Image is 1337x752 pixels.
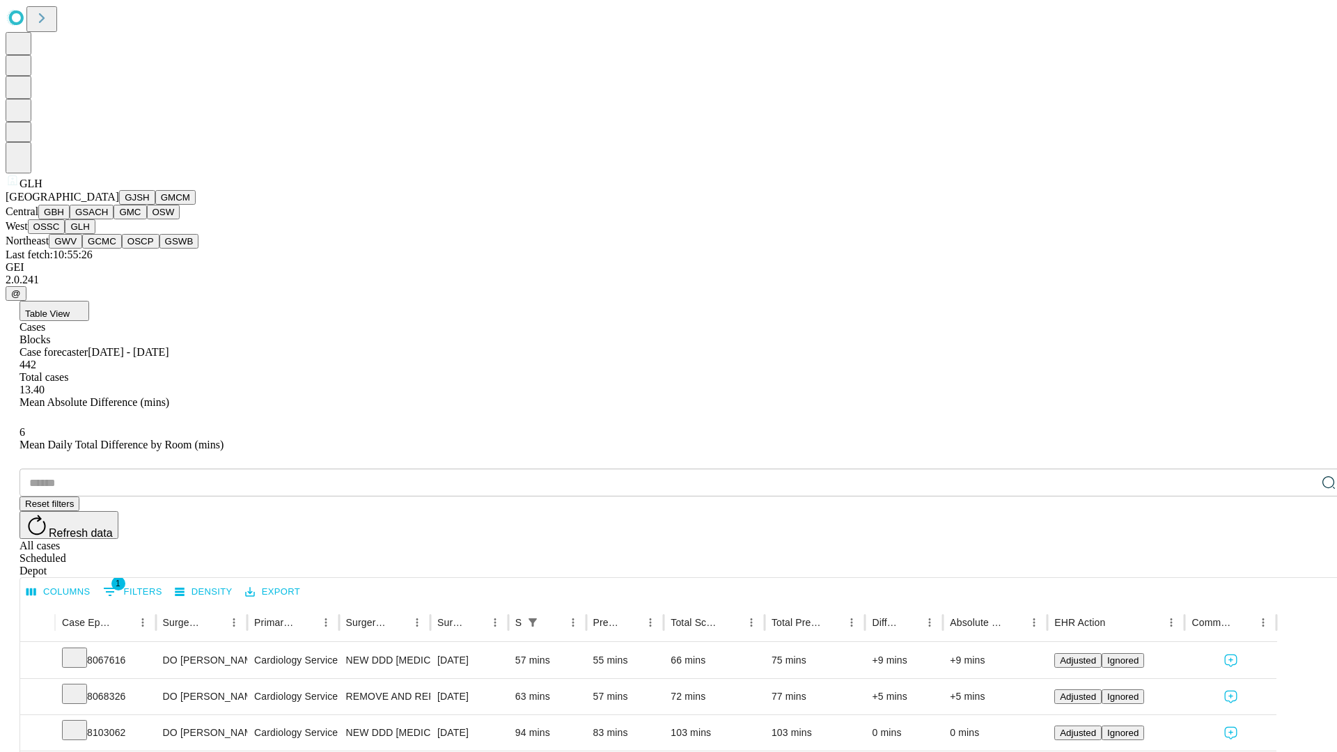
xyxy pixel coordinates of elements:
[772,617,822,628] div: Total Predicted Duration
[6,205,38,217] span: Central
[671,643,758,678] div: 66 mins
[1060,691,1096,702] span: Adjusted
[437,715,501,751] div: [DATE]
[722,613,742,632] button: Sort
[254,617,295,628] div: Primary Service
[388,613,407,632] button: Sort
[437,617,464,628] div: Surgery Date
[1102,726,1144,740] button: Ignored
[19,301,89,321] button: Table View
[872,617,899,628] div: Difference
[346,617,386,628] div: Surgery Name
[19,511,118,539] button: Refresh data
[133,613,153,632] button: Menu
[872,643,936,678] div: +9 mins
[621,613,641,632] button: Sort
[19,178,42,189] span: GLH
[872,679,936,714] div: +5 mins
[119,190,155,205] button: GJSH
[1054,726,1102,740] button: Adjusted
[49,527,113,539] span: Refresh data
[6,286,26,301] button: @
[171,581,236,603] button: Density
[407,613,427,632] button: Menu
[19,346,88,358] span: Case forecaster
[1107,655,1139,666] span: Ignored
[6,249,93,260] span: Last fetch: 10:55:26
[11,288,21,299] span: @
[1060,655,1096,666] span: Adjusted
[920,613,939,632] button: Menu
[114,205,146,219] button: GMC
[38,205,70,219] button: GBH
[23,581,94,603] button: Select columns
[842,613,861,632] button: Menu
[515,715,579,751] div: 94 mins
[254,715,331,751] div: Cardiology Service
[82,234,122,249] button: GCMC
[27,721,48,746] button: Expand
[155,190,196,205] button: GMCM
[950,715,1040,751] div: 0 mins
[544,613,563,632] button: Sort
[70,205,114,219] button: GSACH
[515,617,522,628] div: Scheduled In Room Duration
[437,679,501,714] div: [DATE]
[19,384,45,395] span: 13.40
[515,679,579,714] div: 63 mins
[437,643,501,678] div: [DATE]
[111,577,125,590] span: 1
[1054,689,1102,704] button: Adjusted
[346,679,423,714] div: REMOVE AND REPLACE INTERNAL CARDIAC [MEDICAL_DATA], MULTIPEL LEAD
[1024,613,1044,632] button: Menu
[224,613,244,632] button: Menu
[163,679,240,714] div: DO [PERSON_NAME] [PERSON_NAME] Do
[1102,653,1144,668] button: Ignored
[242,581,304,603] button: Export
[1162,613,1181,632] button: Menu
[593,679,657,714] div: 57 mins
[114,613,133,632] button: Sort
[822,613,842,632] button: Sort
[1102,689,1144,704] button: Ignored
[1191,617,1232,628] div: Comments
[28,219,65,234] button: OSSC
[297,613,316,632] button: Sort
[147,205,180,219] button: OSW
[563,613,583,632] button: Menu
[19,426,25,438] span: 6
[671,715,758,751] div: 103 mins
[641,613,660,632] button: Menu
[1234,613,1253,632] button: Sort
[25,308,70,319] span: Table View
[19,396,169,408] span: Mean Absolute Difference (mins)
[27,649,48,673] button: Expand
[6,235,49,246] span: Northeast
[1107,691,1139,702] span: Ignored
[19,439,224,451] span: Mean Daily Total Difference by Room (mins)
[19,496,79,511] button: Reset filters
[950,679,1040,714] div: +5 mins
[466,613,485,632] button: Sort
[346,643,423,678] div: NEW DDD [MEDICAL_DATA] GENERATOR ONLY
[772,715,859,751] div: 103 mins
[49,234,82,249] button: GWV
[6,220,28,232] span: West
[6,261,1331,274] div: GEI
[772,679,859,714] div: 77 mins
[100,581,166,603] button: Show filters
[950,617,1003,628] div: Absolute Difference
[1054,653,1102,668] button: Adjusted
[205,613,224,632] button: Sort
[1107,613,1126,632] button: Sort
[950,643,1040,678] div: +9 mins
[772,643,859,678] div: 75 mins
[62,679,149,714] div: 8068326
[163,715,240,751] div: DO [PERSON_NAME] [PERSON_NAME] Do
[593,643,657,678] div: 55 mins
[671,617,721,628] div: Total Scheduled Duration
[485,613,505,632] button: Menu
[1060,728,1096,738] span: Adjusted
[523,613,542,632] button: Show filters
[593,715,657,751] div: 83 mins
